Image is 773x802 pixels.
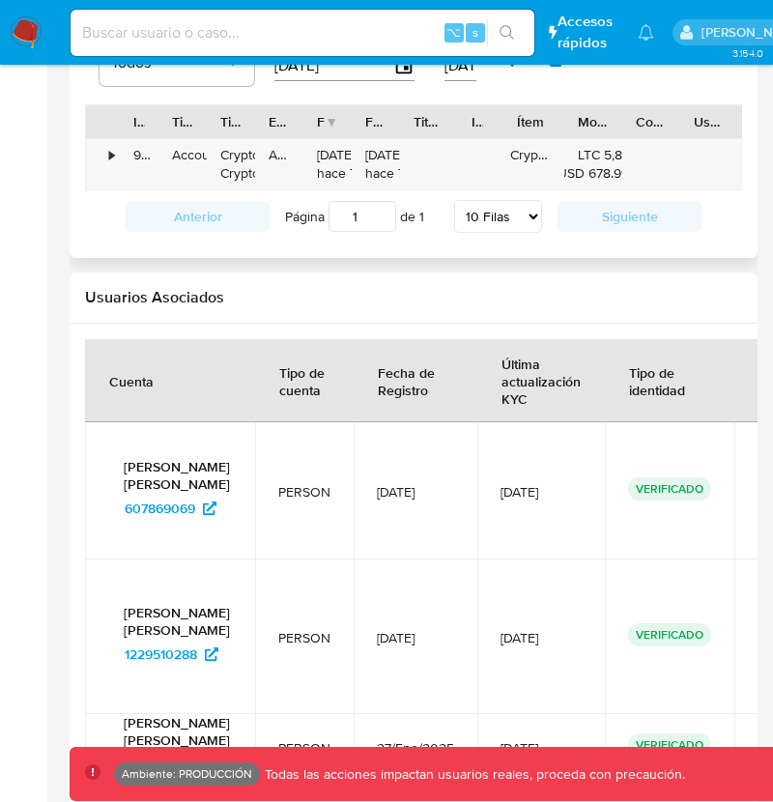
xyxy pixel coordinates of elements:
span: s [472,23,478,42]
p: Ambiente: PRODUCCIÓN [122,770,252,778]
span: Accesos rápidos [558,12,619,52]
span: ⌥ [446,23,461,42]
h2: Usuarios Asociados [85,288,742,307]
p: Todas las acciones impactan usuarios reales, proceda con precaución. [260,765,685,784]
input: Buscar usuario o caso... [71,20,534,45]
span: 3.154.0 [732,45,763,61]
button: search-icon [487,19,527,46]
a: Notificaciones [638,24,654,41]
